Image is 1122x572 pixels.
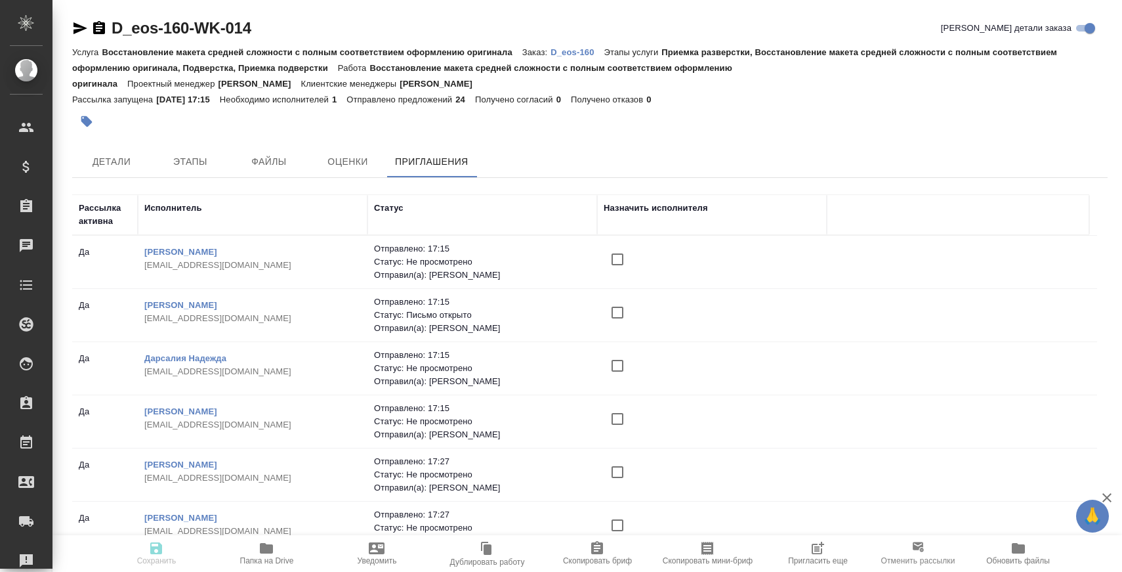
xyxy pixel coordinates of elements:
[144,259,361,272] p: [EMAIL_ADDRESS][DOMAIN_NAME]
[432,535,542,572] button: Дублировать работу
[72,239,138,285] td: Да
[80,154,143,170] span: Детали
[144,513,217,523] a: [PERSON_NAME]
[211,535,322,572] button: Папка на Drive
[455,95,475,104] p: 24
[604,47,662,57] p: Этапы услуги
[338,63,370,73] p: Работа
[374,455,591,468] p: Отправлено: 17:27
[72,399,138,445] td: Да
[144,202,202,215] div: Исполнитель
[156,95,220,104] p: [DATE] 17:15
[374,415,591,428] p: Статус: Не просмотрено
[374,242,591,255] p: Отправлено: 17:15
[374,255,591,269] p: Статус: Не просмотрено
[144,247,217,257] a: [PERSON_NAME]
[72,47,102,57] p: Услуга
[374,468,591,481] p: Статус: Не просмотрено
[395,154,468,170] span: Приглашения
[374,309,591,322] p: Статус: Письмо открыто
[127,79,218,89] p: Проектный менеджер
[762,535,873,572] button: Пригласить еще
[144,353,226,363] a: Дарсалия Надежда
[112,19,251,37] a: D_eos-160-WK-014
[346,95,455,104] p: Отправлено предложений
[101,535,211,572] button: Сохранить
[374,269,591,282] p: Отправил(а): [PERSON_NAME]
[556,95,571,104] p: 0
[240,556,294,565] span: Папка на Drive
[374,322,591,335] p: Отправил(а): [PERSON_NAME]
[881,554,955,567] p: Отменить рассылки
[551,46,604,57] a: D_eos-160
[551,47,604,57] p: D_eos-160
[322,535,432,572] button: Уведомить
[400,79,482,89] p: [PERSON_NAME]
[72,345,138,391] td: Да
[646,95,661,104] p: 0
[1076,500,1109,533] button: 🙏
[374,402,591,415] p: Отправлено: 17:15
[1081,502,1104,530] span: 🙏
[374,535,591,548] p: Отправил(а): [PERSON_NAME]
[374,521,591,535] p: Статус: Не просмотрено
[374,202,404,215] div: Статус
[72,452,138,498] td: Да
[374,375,591,388] p: Отправил(а): [PERSON_NAME]
[144,525,361,538] p: [EMAIL_ADDRESS][DOMAIN_NAME]
[332,95,346,104] p: 1
[79,202,131,228] div: Рассылка активна
[72,63,732,89] p: Восстановление макета средней сложности с полным соответствием оформлению оригинала
[72,505,138,551] td: Да
[450,558,525,567] span: Дублировать работу
[218,79,301,89] p: [PERSON_NAME]
[144,300,217,310] a: [PERSON_NAME]
[788,556,848,565] span: Пригласить еще
[220,95,332,104] p: Необходимо исполнителей
[144,407,217,416] a: [PERSON_NAME]
[374,508,591,521] p: Отправлено: 17:27
[72,95,156,104] p: Рассылка запущена
[72,20,88,36] button: Скопировать ссылку для ЯМессенджера
[374,349,591,362] p: Отправлено: 17:15
[72,292,138,338] td: Да
[522,47,551,57] p: Заказ:
[316,154,379,170] span: Оценки
[238,154,301,170] span: Файлы
[144,472,361,485] p: [EMAIL_ADDRESS][DOMAIN_NAME]
[941,22,1071,35] span: [PERSON_NAME] детали заказа
[374,362,591,375] p: Статус: Не просмотрено
[301,79,400,89] p: Клиентские менеджеры
[986,556,1050,565] span: Обновить файлы
[102,47,522,57] p: Восстановление макета средней сложности с полным соответствием оформлению оригинала
[72,107,101,136] button: Добавить тэг
[571,95,646,104] p: Получено отказов
[663,556,753,565] span: Скопировать мини-бриф
[144,365,361,378] p: [EMAIL_ADDRESS][DOMAIN_NAME]
[91,20,107,36] button: Скопировать ссылку
[604,202,708,215] div: Назначить исполнителя
[357,556,396,565] span: Уведомить
[137,556,177,565] span: Сохранить
[144,418,361,431] p: [EMAIL_ADDRESS][DOMAIN_NAME]
[475,95,556,104] p: Получено согласий
[374,296,591,309] p: Отправлено: 17:15
[159,154,222,170] span: Этапы
[563,556,632,565] span: Скопировать бриф
[374,428,591,441] p: Отправил(а): [PERSON_NAME]
[652,535,762,572] button: Скопировать мини-бриф
[144,312,361,325] p: [EMAIL_ADDRESS][DOMAIN_NAME]
[963,535,1073,572] button: Обновить файлы
[144,460,217,470] a: [PERSON_NAME]
[542,535,652,572] button: Скопировать бриф
[374,481,591,495] p: Отправил(а): [PERSON_NAME]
